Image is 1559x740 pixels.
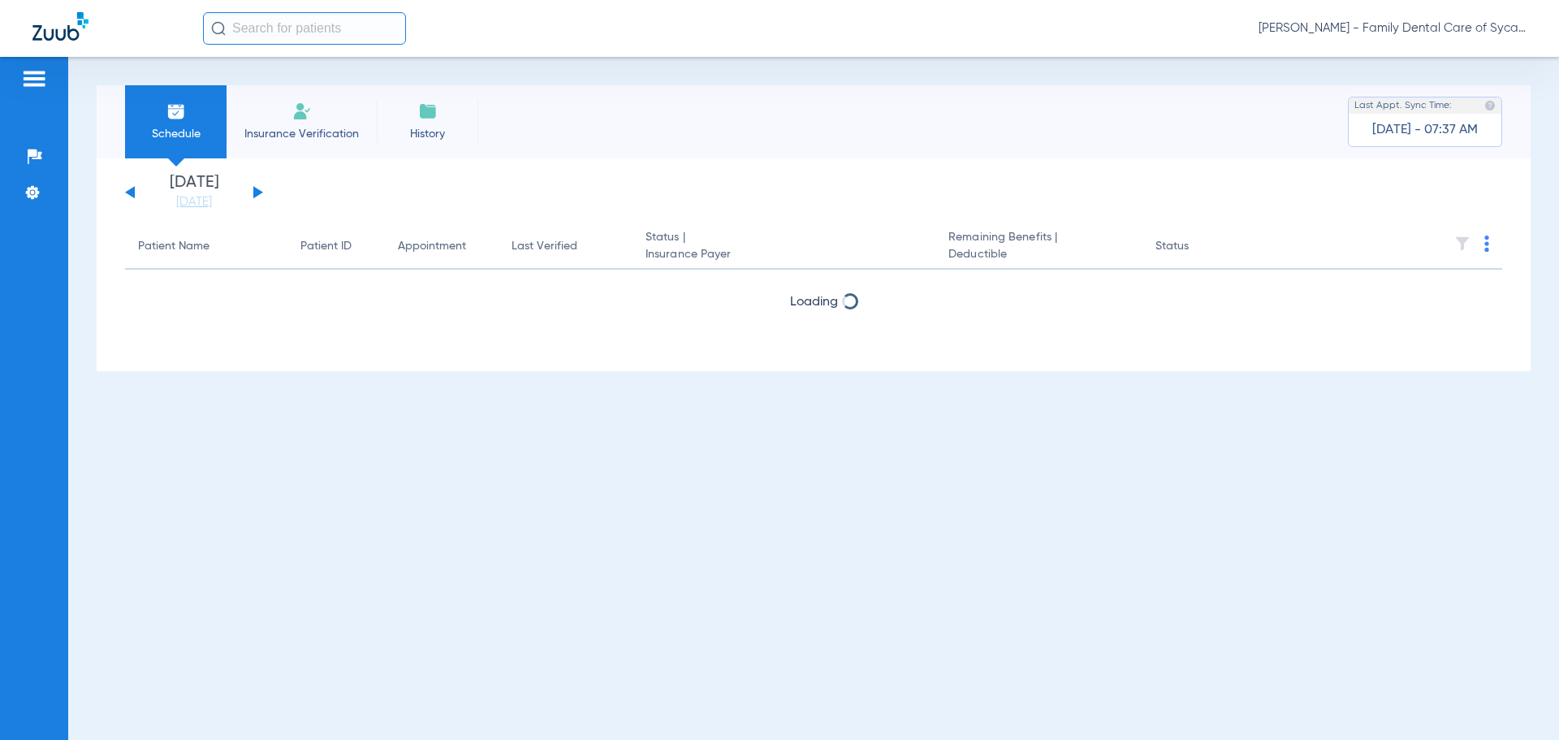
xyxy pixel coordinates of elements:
[145,175,243,210] li: [DATE]
[32,12,89,41] img: Zuub Logo
[239,126,365,142] span: Insurance Verification
[145,194,243,210] a: [DATE]
[1142,224,1252,270] th: Status
[512,238,620,255] div: Last Verified
[300,238,372,255] div: Patient ID
[1454,236,1470,252] img: filter.svg
[138,238,209,255] div: Patient Name
[633,224,935,270] th: Status |
[203,12,406,45] input: Search for patients
[292,102,312,121] img: Manual Insurance Verification
[1259,20,1527,37] span: [PERSON_NAME] - Family Dental Care of Sycamore
[138,238,274,255] div: Patient Name
[1372,122,1478,138] span: [DATE] - 07:37 AM
[211,21,226,36] img: Search Icon
[790,296,838,309] span: Loading
[398,238,486,255] div: Appointment
[166,102,186,121] img: Schedule
[21,69,47,89] img: hamburger-icon
[300,238,352,255] div: Patient ID
[1484,236,1489,252] img: group-dot-blue.svg
[418,102,438,121] img: History
[389,126,466,142] span: History
[1354,97,1452,114] span: Last Appt. Sync Time:
[512,238,577,255] div: Last Verified
[137,126,214,142] span: Schedule
[398,238,466,255] div: Appointment
[935,224,1142,270] th: Remaining Benefits |
[646,246,922,263] span: Insurance Payer
[1484,100,1496,111] img: last sync help info
[948,246,1129,263] span: Deductible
